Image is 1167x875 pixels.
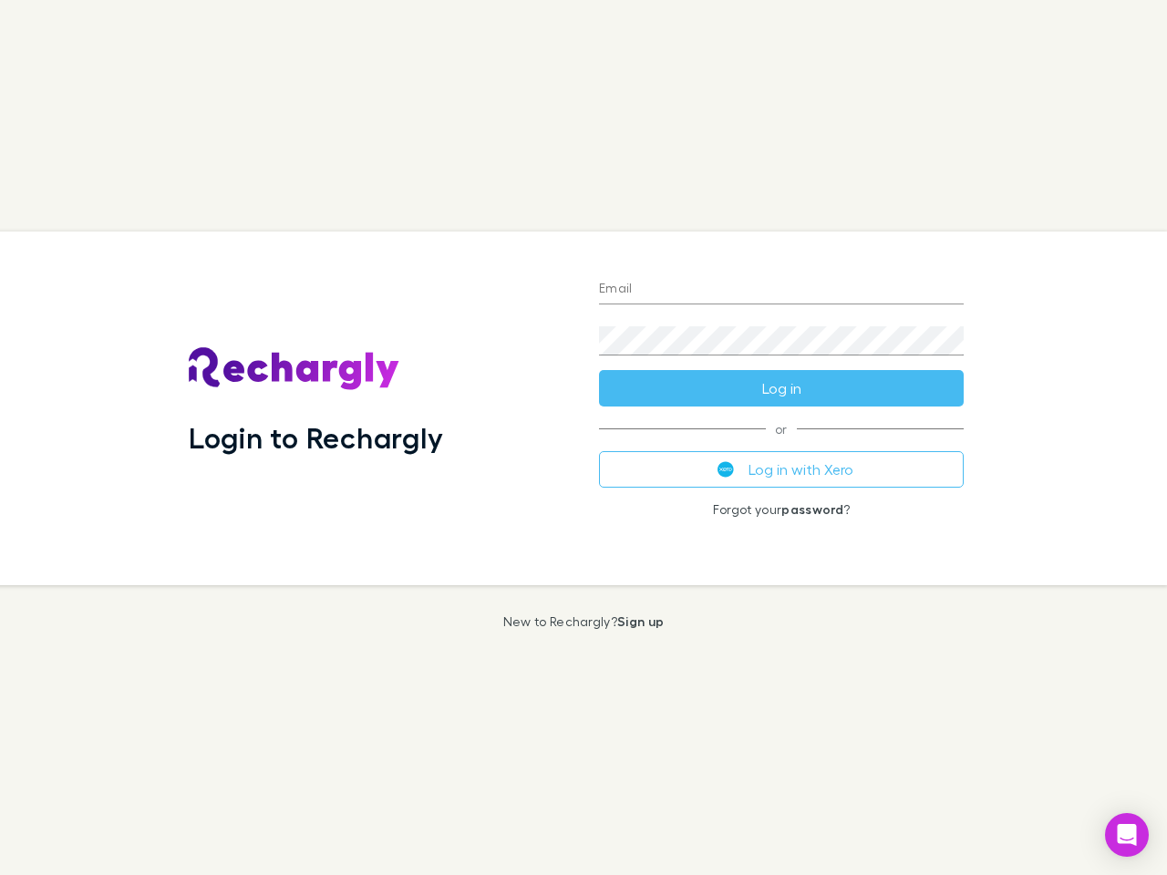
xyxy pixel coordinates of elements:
div: Open Intercom Messenger [1105,813,1149,857]
a: password [781,501,843,517]
button: Log in with Xero [599,451,964,488]
img: Rechargly's Logo [189,347,400,391]
p: Forgot your ? [599,502,964,517]
button: Log in [599,370,964,407]
img: Xero's logo [718,461,734,478]
p: New to Rechargly? [503,614,665,629]
a: Sign up [617,613,664,629]
h1: Login to Rechargly [189,420,443,455]
span: or [599,428,964,429]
